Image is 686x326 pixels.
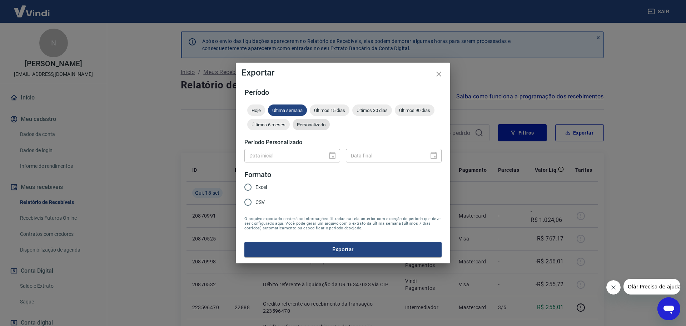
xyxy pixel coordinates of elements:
h4: Exportar [242,68,444,77]
div: Hoje [247,104,265,116]
span: Excel [255,184,267,191]
h5: Período Personalizado [244,139,442,146]
div: Personalizado [293,119,330,130]
iframe: Botão para abrir a janela de mensagens [657,297,680,320]
button: close [430,65,447,83]
div: Última semana [268,104,307,116]
div: Últimos 90 dias [395,104,434,116]
button: Exportar [244,242,442,257]
div: Últimos 6 meses [247,119,290,130]
span: Última semana [268,108,307,113]
span: O arquivo exportado conterá as informações filtradas na tela anterior com exceção do período que ... [244,216,442,230]
div: Últimos 15 dias [310,104,349,116]
span: Personalizado [293,122,330,127]
span: Olá! Precisa de ajuda? [4,5,60,11]
h5: Período [244,89,442,96]
span: Últimos 30 dias [352,108,392,113]
iframe: Mensagem da empresa [623,279,680,295]
iframe: Fechar mensagem [606,280,621,295]
span: Últimos 6 meses [247,122,290,127]
legend: Formato [244,170,271,180]
input: DD/MM/YYYY [346,149,424,162]
span: CSV [255,199,265,206]
span: Últimos 90 dias [395,108,434,113]
span: Hoje [247,108,265,113]
input: DD/MM/YYYY [244,149,322,162]
div: Últimos 30 dias [352,104,392,116]
span: Últimos 15 dias [310,108,349,113]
